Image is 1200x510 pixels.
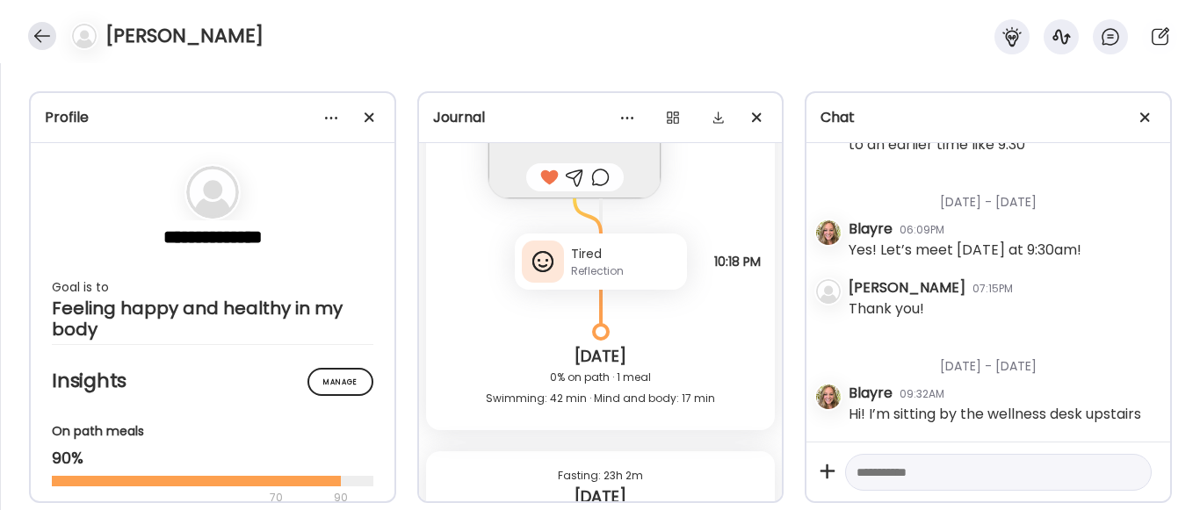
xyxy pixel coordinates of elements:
div: On path meals [52,422,373,441]
div: Yes! Let’s meet [DATE] at 9:30am! [849,240,1081,261]
div: Journal [433,107,769,128]
div: 09:32AM [900,386,944,402]
div: Hi! I’m sitting by the wellness desk upstairs [849,404,1141,425]
div: 90% [52,448,373,469]
div: Blayre [849,219,893,240]
div: Profile [45,107,380,128]
div: [DATE] - [DATE] [849,172,1156,219]
img: bg-avatar-default.svg [72,24,97,48]
img: avatars%2Flomjb4az7MXBJImgJWgj1eivqtp1 [816,384,841,409]
div: Feeling happy and healthy in my body [52,298,373,340]
div: [PERSON_NAME] [849,277,965,298]
h4: [PERSON_NAME] [105,22,264,50]
div: [DATE] [440,486,762,507]
div: 70 [52,487,329,508]
div: Tired [571,245,680,263]
div: Manage [307,368,373,396]
div: Fasting: 23h 2m [440,465,762,486]
div: Reflection [571,263,680,279]
img: bg-avatar-default.svg [186,166,239,219]
div: Blayre [849,383,893,404]
img: avatars%2Flomjb4az7MXBJImgJWgj1eivqtp1 [816,220,841,245]
div: [DATE] [440,346,762,367]
div: Chat [820,107,1156,128]
div: 90 [332,487,350,508]
img: bg-avatar-default.svg [816,279,841,304]
div: [DATE] - [DATE] [849,336,1156,383]
h2: Insights [52,368,373,394]
div: 07:15PM [972,281,1013,297]
div: 0% on path · 1 meal Swimming: 42 min · Mind and body: 17 min [440,367,762,409]
div: 06:09PM [900,222,944,238]
div: Thank you! [849,298,924,320]
div: Goal is to [52,277,373,298]
span: 10:18 PM [714,254,761,269]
